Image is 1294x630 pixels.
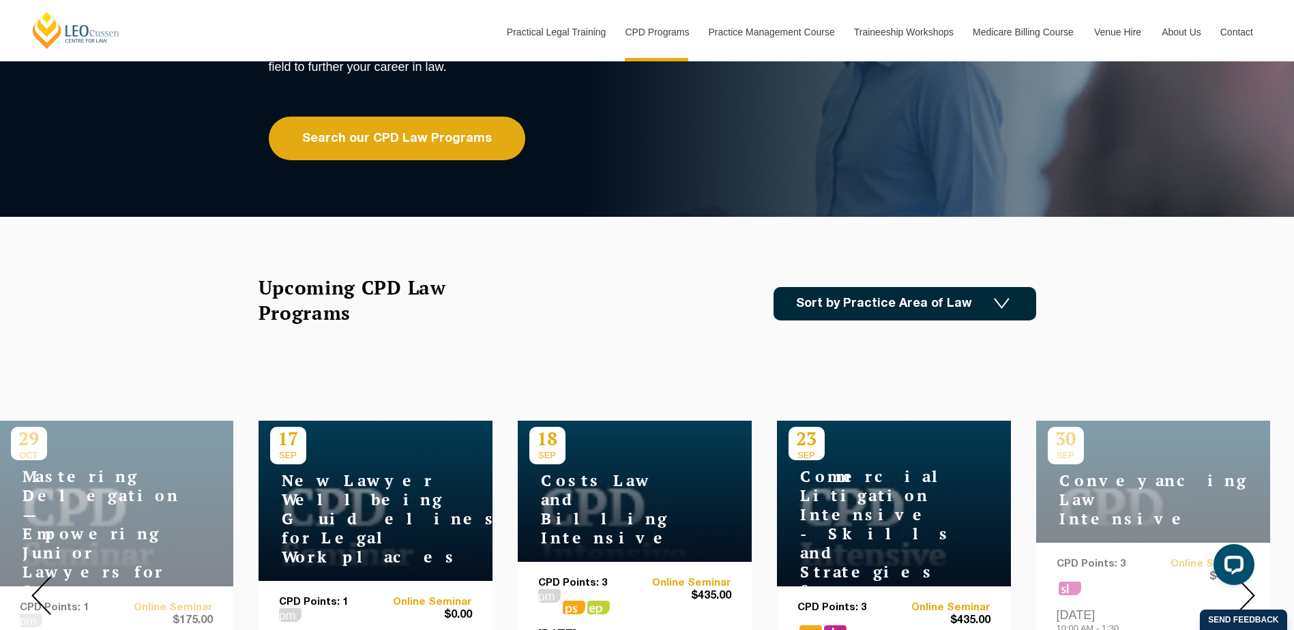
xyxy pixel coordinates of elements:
p: CPD Points: 3 [797,602,894,614]
iframe: LiveChat chat widget [1203,539,1260,596]
span: $435.00 [634,589,731,603]
h2: Upcoming CPD Law Programs [259,275,480,325]
img: Prev [31,576,51,615]
p: 18 [529,427,565,450]
a: Online Seminar [375,597,472,608]
span: pm [279,608,302,622]
span: ps [563,601,585,614]
a: Practical Legal Training [497,3,615,61]
h4: New Lawyer Wellbeing Guidelines for Legal Workplaces [270,471,441,567]
span: pm [538,589,561,603]
a: Sort by Practice Area of Law [774,287,1036,320]
a: CPD Programs [615,3,698,61]
p: CPD Points: 1 [279,597,376,608]
a: Online Seminar [634,577,731,589]
span: SEP [789,450,825,460]
a: Contact [1210,3,1263,61]
p: 17 [270,427,306,450]
span: $435.00 [894,614,990,628]
a: Medicare Billing Course [962,3,1084,61]
img: Icon [994,298,1010,310]
a: About Us [1151,3,1210,61]
span: $0.00 [375,608,472,622]
a: Online Seminar [894,602,990,614]
a: Venue Hire [1084,3,1151,61]
a: Traineeship Workshops [844,3,962,61]
p: CPD Points: 3 [538,577,635,589]
a: [PERSON_NAME] Centre for Law [31,11,121,50]
span: SEP [270,450,306,460]
p: 23 [789,427,825,450]
span: ps [587,601,610,614]
a: Practice Management Course [699,3,844,61]
span: SEP [529,450,565,460]
a: Search our CPD Law Programs [269,117,525,160]
h4: Costs Law and Billing Intensive [529,471,700,547]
